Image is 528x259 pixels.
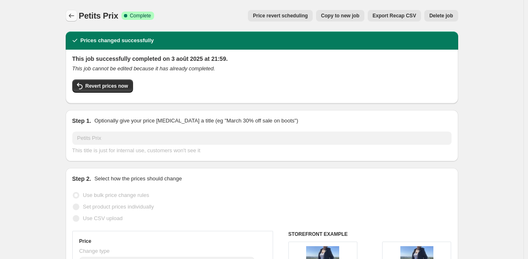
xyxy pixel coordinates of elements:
h2: Step 2. [72,175,91,183]
h6: STOREFRONT EXAMPLE [288,231,452,237]
button: Export Recap CSV [368,10,421,22]
button: Price change jobs [66,10,77,22]
span: Export Recap CSV [373,12,416,19]
i: This job cannot be edited because it has already completed. [72,65,215,72]
span: Delete job [429,12,453,19]
span: Petits Prix [79,11,119,20]
span: This title is just for internal use, customers won't see it [72,147,200,153]
p: Optionally give your price [MEDICAL_DATA] a title (eg "March 30% off sale on boots") [94,117,298,125]
h2: Prices changed successfully [81,36,154,45]
span: Change type [79,248,110,254]
span: Price revert scheduling [253,12,308,19]
p: Select how the prices should change [94,175,182,183]
h2: Step 1. [72,117,91,125]
span: Use CSV upload [83,215,123,221]
span: Use bulk price change rules [83,192,149,198]
h3: Price [79,238,91,245]
button: Revert prices now [72,79,133,93]
span: Set product prices individually [83,204,154,210]
span: Complete [130,12,151,19]
input: 30% off holiday sale [72,132,452,145]
button: Delete job [424,10,458,22]
h2: This job successfully completed on 3 août 2025 at 21:59. [72,55,452,63]
span: Revert prices now [86,83,128,89]
span: Copy to new job [321,12,359,19]
button: Copy to new job [316,10,364,22]
button: Price revert scheduling [248,10,313,22]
